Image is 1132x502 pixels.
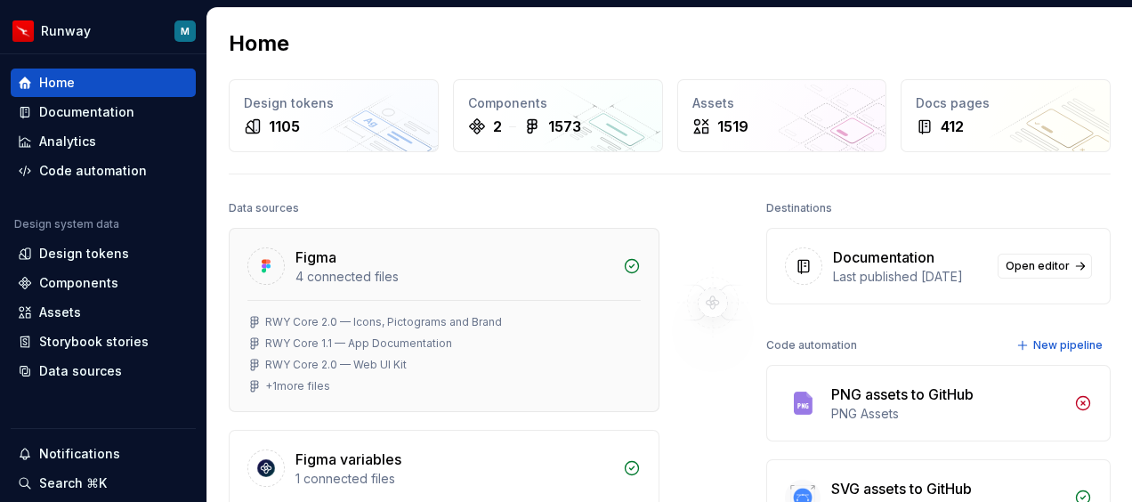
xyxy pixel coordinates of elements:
[833,268,987,286] div: Last published [DATE]
[548,116,581,137] div: 1573
[295,470,612,488] div: 1 connected files
[11,239,196,268] a: Design tokens
[4,12,203,50] button: RunwayM
[493,116,502,137] div: 2
[766,333,857,358] div: Code automation
[41,22,91,40] div: Runway
[766,196,832,221] div: Destinations
[39,445,120,463] div: Notifications
[39,362,122,380] div: Data sources
[39,74,75,92] div: Home
[453,79,663,152] a: Components21573
[11,357,196,385] a: Data sources
[833,247,934,268] div: Documentation
[1033,338,1103,352] span: New pipeline
[265,315,502,329] div: RWY Core 2.0 — Icons, Pictograms and Brand
[265,336,452,351] div: RWY Core 1.1 — App Documentation
[265,379,330,393] div: + 1 more files
[229,29,289,58] h2: Home
[39,245,129,263] div: Design tokens
[717,116,748,137] div: 1519
[39,162,147,180] div: Code automation
[11,440,196,468] button: Notifications
[692,94,872,112] div: Assets
[11,127,196,156] a: Analytics
[831,384,974,405] div: PNG assets to GitHub
[1011,333,1111,358] button: New pipeline
[916,94,1096,112] div: Docs pages
[941,116,964,137] div: 412
[11,328,196,356] a: Storybook stories
[181,24,190,38] div: M
[14,217,119,231] div: Design system data
[11,269,196,297] a: Components
[244,94,424,112] div: Design tokens
[11,98,196,126] a: Documentation
[11,298,196,327] a: Assets
[11,469,196,498] button: Search ⌘K
[295,247,336,268] div: Figma
[39,333,149,351] div: Storybook stories
[39,133,96,150] div: Analytics
[39,474,107,492] div: Search ⌘K
[831,405,1063,423] div: PNG Assets
[1006,259,1070,273] span: Open editor
[39,274,118,292] div: Components
[11,157,196,185] a: Code automation
[265,358,407,372] div: RWY Core 2.0 — Web UI Kit
[901,79,1111,152] a: Docs pages412
[468,94,648,112] div: Components
[677,79,887,152] a: Assets1519
[39,103,134,121] div: Documentation
[229,228,659,412] a: Figma4 connected filesRWY Core 2.0 — Icons, Pictograms and BrandRWY Core 1.1 — App DocumentationR...
[295,449,401,470] div: Figma variables
[229,79,439,152] a: Design tokens1105
[229,196,299,221] div: Data sources
[295,268,612,286] div: 4 connected files
[831,478,972,499] div: SVG assets to GitHub
[39,304,81,321] div: Assets
[998,254,1092,279] a: Open editor
[11,69,196,97] a: Home
[269,116,300,137] div: 1105
[12,20,34,42] img: 6b187050-a3ed-48aa-8485-808e17fcee26.png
